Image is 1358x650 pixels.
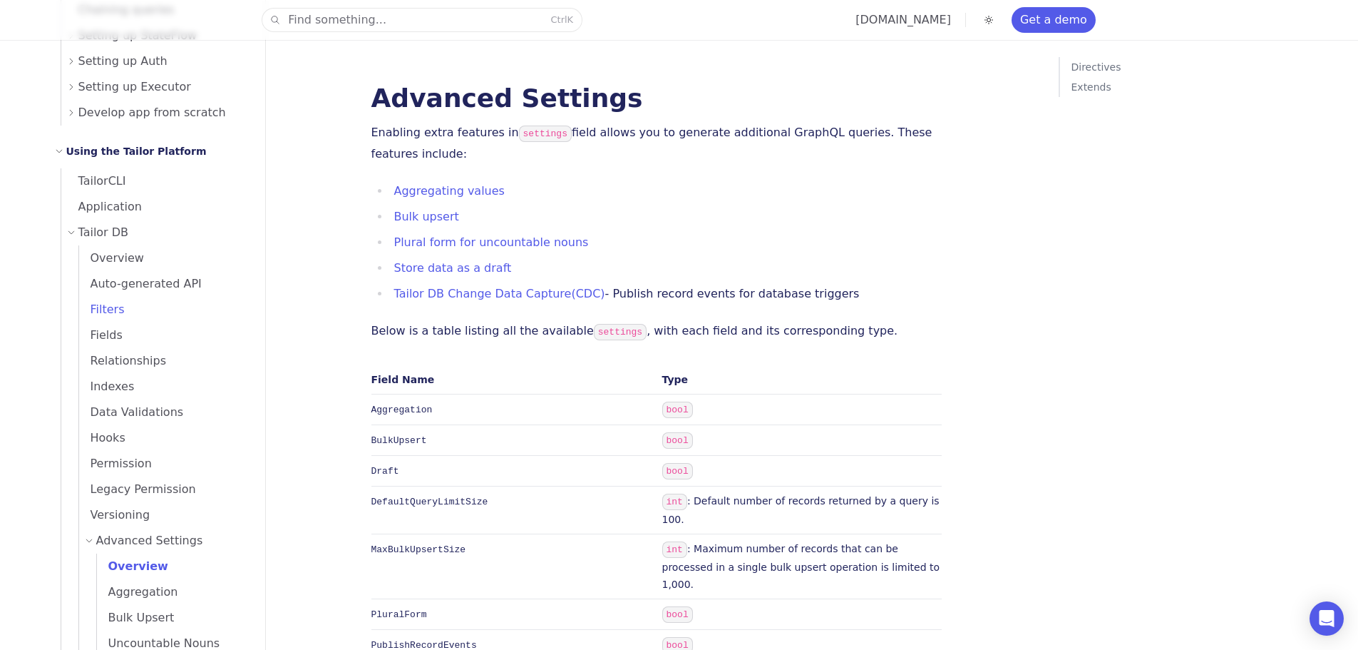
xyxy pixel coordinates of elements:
span: Setting up Auth [78,51,168,71]
button: Toggle dark mode [980,11,997,29]
kbd: K [567,14,574,25]
span: Tailor DB [78,223,129,243]
li: - Publish record events for database triggers [390,284,942,304]
a: Aggregation [97,579,248,605]
a: Versioning [79,502,248,528]
td: PluralForm [371,599,657,630]
a: Bulk upsert [394,210,459,223]
a: Hooks [79,425,248,451]
code: settings [519,126,572,142]
span: Fields [79,328,123,342]
span: Permission [79,457,152,470]
p: Enabling extra features in field allows you to generate additional GraphQL queries. These feature... [371,123,942,164]
a: Extends [1071,77,1315,97]
code: int [662,494,687,510]
a: Store data as a draft [394,261,512,275]
span: Legacy Permission [79,482,196,496]
a: Data Validations [79,400,248,425]
div: Open Intercom Messenger [1310,601,1344,636]
span: Overview [79,251,144,265]
a: Filters [79,297,248,323]
th: Field Name [371,365,657,395]
span: Advanced Settings [96,531,203,551]
button: Find something...CtrlK [262,9,582,31]
span: Hooks [79,431,125,445]
td: BulkUpsert [371,425,657,456]
a: Tailor DB Change Data Capture(CDC) [394,287,605,300]
code: int [662,542,687,558]
kbd: Ctrl [550,14,567,25]
span: Application [61,200,142,213]
span: Data Validations [79,405,184,419]
a: Plural form for uncountable nouns [394,235,589,249]
a: Directives [1071,57,1315,77]
span: Uncountable Nouns [97,636,220,650]
span: Setting up Executor [78,77,191,97]
td: : Maximum number of records that can be processed in a single bulk upsert operation is limited to... [657,534,942,599]
span: Bulk Upsert [97,611,175,624]
td: MaxBulkUpsertSize [371,534,657,599]
td: DefaultQueryLimitSize [371,487,657,534]
code: bool [662,432,693,449]
span: Develop app from scratch [78,103,226,123]
a: Application [61,194,248,220]
p: Below is a table listing all the available , with each field and its corresponding type. [371,321,942,342]
a: TailorCLI [61,168,248,194]
td: Aggregation [371,395,657,425]
td: Draft [371,456,657,487]
span: TailorCLI [61,174,126,188]
a: Get a demo [1012,7,1096,33]
span: Aggregation [97,585,178,599]
a: Relationships [79,348,248,374]
h2: Using the Tailor Platform [66,143,207,160]
a: Legacy Permission [79,477,248,502]
a: Overview [97,554,248,579]
a: Auto-generated API [79,271,248,297]
a: Fields [79,323,248,348]
a: Overview [79,245,248,271]
a: Permission [79,451,248,477]
span: Filters [79,303,125,316]
span: Relationships [79,354,167,367]
h1: Advanced Settings [371,86,942,111]
code: bool [662,402,693,418]
a: [DOMAIN_NAME] [855,13,951,26]
td: : Default number of records returned by a query is 100. [657,487,942,534]
code: bool [662,463,693,479]
code: settings [594,324,647,340]
span: Versioning [79,508,150,522]
a: Indexes [79,374,248,400]
span: Auto-generated API [79,277,202,290]
span: Overview [97,559,168,573]
th: Type [657,365,942,395]
a: Bulk Upsert [97,605,248,631]
a: Aggregating values [394,184,505,198]
span: Indexes [79,380,135,393]
code: bool [662,606,693,623]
